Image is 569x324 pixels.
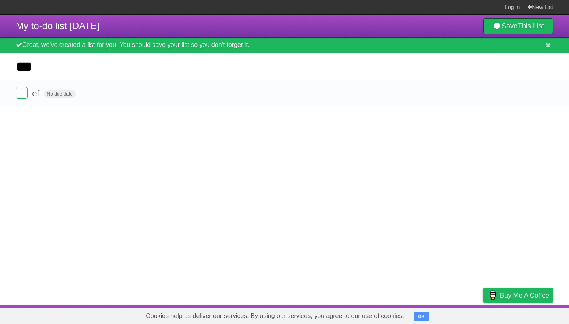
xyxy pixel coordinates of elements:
[32,89,41,98] span: ef
[483,288,553,303] a: Buy me a coffee
[500,288,549,302] span: Buy me a coffee
[16,21,100,31] span: My to-do list [DATE]
[503,307,553,322] a: Suggest a feature
[138,308,412,324] span: Cookies help us deliver our services. By using our services, you agree to our use of cookies.
[404,307,436,322] a: Developers
[414,312,429,321] button: OK
[44,90,76,98] span: No due date
[446,307,463,322] a: Terms
[473,307,494,322] a: Privacy
[378,307,395,322] a: About
[487,288,498,302] img: Buy me a coffee
[483,18,553,34] a: SaveThis List
[518,22,544,30] b: This List
[16,87,28,99] label: Done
